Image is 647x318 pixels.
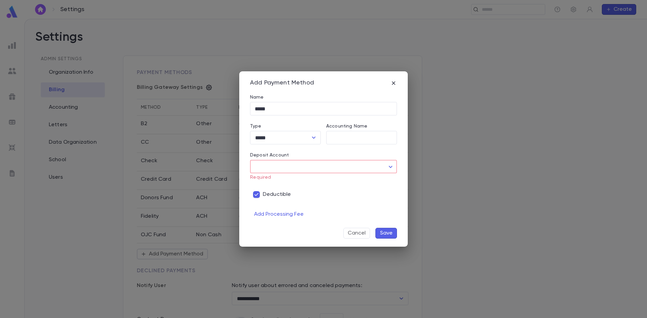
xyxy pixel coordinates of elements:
[250,175,392,180] p: Required
[250,123,261,129] label: Type
[250,209,308,220] button: Add Processing Fee
[250,95,264,100] label: Name
[343,228,370,239] button: Cancel
[263,191,291,198] span: Deductible
[375,228,397,239] button: Save
[326,123,367,129] label: Accounting Name
[250,160,397,173] div: ​
[250,152,289,158] label: Deposit Account
[309,133,318,142] button: Open
[250,79,314,87] div: Add Payment Method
